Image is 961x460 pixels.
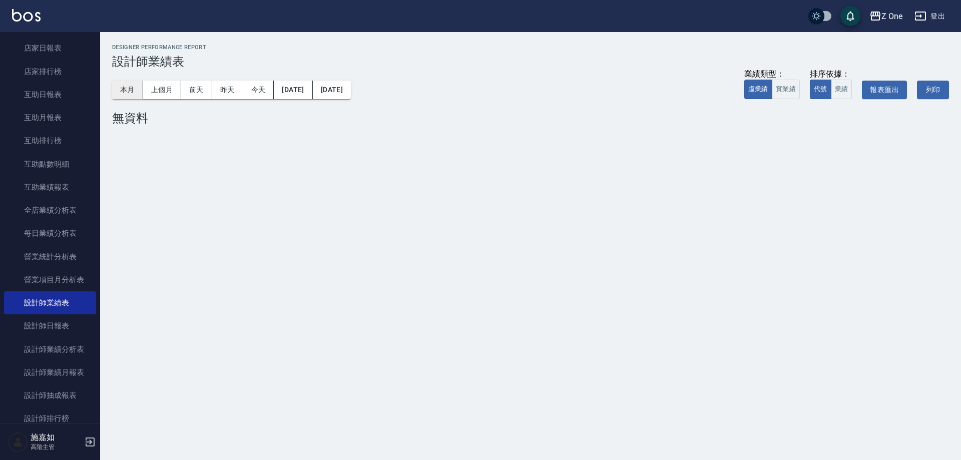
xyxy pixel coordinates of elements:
[831,80,852,99] button: 業績
[840,6,860,26] button: save
[917,81,949,99] button: 列印
[4,314,96,337] a: 設計師日報表
[212,81,243,99] button: 昨天
[4,199,96,222] a: 全店業績分析表
[4,245,96,268] a: 營業統計分析表
[4,384,96,407] a: 設計師抽成報表
[4,176,96,199] a: 互助業績報表
[112,44,949,51] h2: Designer Performance Report
[112,111,949,125] div: 無資料
[4,222,96,245] a: 每日業績分析表
[313,81,351,99] button: [DATE]
[881,10,902,23] div: Z One
[4,83,96,106] a: 互助日報表
[4,106,96,129] a: 互助月報表
[181,81,212,99] button: 前天
[112,81,143,99] button: 本月
[862,81,907,99] button: 報表匯出
[4,129,96,152] a: 互助排行榜
[12,9,41,22] img: Logo
[31,442,82,451] p: 高階主管
[274,81,312,99] button: [DATE]
[112,55,949,69] h3: 設計師業績表
[4,407,96,430] a: 設計師排行榜
[4,361,96,384] a: 設計師業績月報表
[810,69,852,80] div: 排序依據：
[865,6,906,27] button: Z One
[744,69,800,80] div: 業績類型：
[243,81,274,99] button: 今天
[8,432,28,452] img: Person
[4,37,96,60] a: 店家日報表
[772,80,800,99] button: 實業績
[31,432,82,442] h5: 施嘉如
[4,268,96,291] a: 營業項目月分析表
[143,81,181,99] button: 上個月
[810,80,831,99] button: 代號
[744,80,772,99] button: 虛業績
[4,153,96,176] a: 互助點數明細
[4,338,96,361] a: 設計師業績分析表
[4,291,96,314] a: 設計師業績表
[4,60,96,83] a: 店家排行榜
[910,7,949,26] button: 登出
